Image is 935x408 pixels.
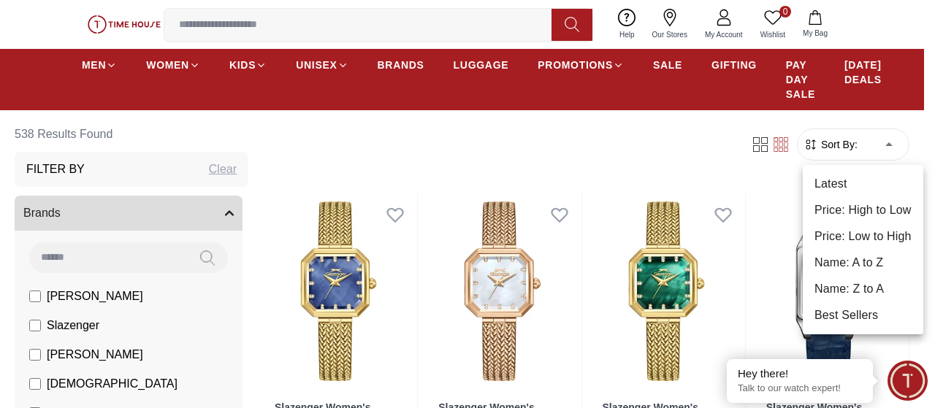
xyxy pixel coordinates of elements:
li: Name: Z to A [803,276,923,302]
li: Price: Low to High [803,223,923,250]
div: Hey there! [738,366,862,381]
div: Chat Widget [888,361,928,401]
li: Name: A to Z [803,250,923,276]
li: Best Sellers [803,302,923,328]
li: Latest [803,171,923,197]
p: Talk to our watch expert! [738,382,862,395]
li: Price: High to Low [803,197,923,223]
